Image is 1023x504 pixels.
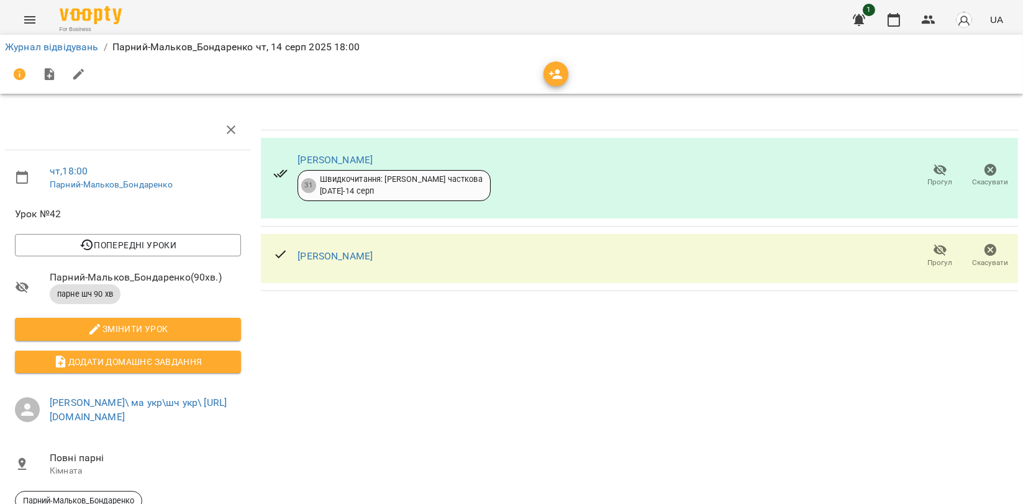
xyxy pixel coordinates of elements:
[301,178,316,193] div: 31
[928,258,953,268] span: Прогул
[298,250,373,262] a: [PERSON_NAME]
[915,238,965,273] button: Прогул
[50,451,241,466] span: Повні парні
[60,25,122,34] span: For Business
[5,40,1018,55] nav: breadcrumb
[928,177,953,187] span: Прогул
[955,11,973,29] img: avatar_s.png
[50,465,241,477] p: Кімната
[50,165,88,177] a: чт , 18:00
[25,354,231,369] span: Додати домашнє завдання
[25,322,231,336] span: Змінити урок
[25,238,231,253] span: Попередні уроки
[985,8,1008,31] button: UA
[973,177,1009,187] span: Скасувати
[5,41,99,53] a: Журнал відвідувань
[320,174,482,197] div: Швидкочитання: [PERSON_NAME] часткова [DATE] - 14 серп
[298,154,373,166] a: [PERSON_NAME]
[15,207,241,222] span: Урок №42
[50,397,227,423] a: [PERSON_NAME]\ ма укр\шч укр\ [URL][DOMAIN_NAME]
[863,4,875,16] span: 1
[50,179,173,189] a: Парний-Мальков_Бондаренко
[15,5,45,35] button: Menu
[60,6,122,24] img: Voopty Logo
[112,40,360,55] p: Парний-Мальков_Бондаренко чт, 14 серп 2025 18:00
[15,351,241,373] button: Додати домашнє завдання
[965,238,1016,273] button: Скасувати
[15,318,241,340] button: Змінити урок
[15,234,241,256] button: Попередні уроки
[965,158,1016,193] button: Скасувати
[973,258,1009,268] span: Скасувати
[104,40,107,55] li: /
[50,289,120,300] span: парне шч 90 хв
[915,158,965,193] button: Прогул
[50,270,241,285] span: Парний-Мальков_Бондаренко ( 90 хв. )
[990,13,1003,26] span: UA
